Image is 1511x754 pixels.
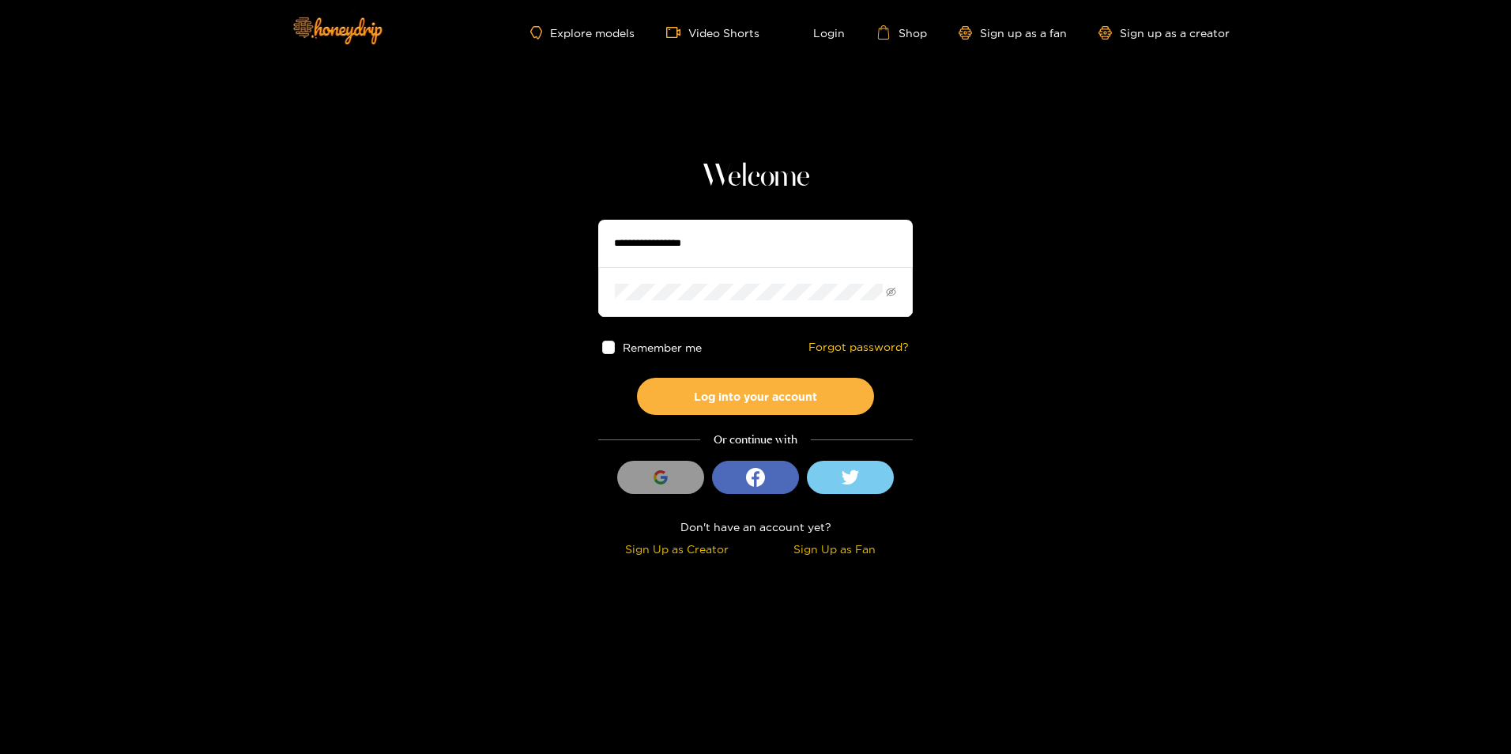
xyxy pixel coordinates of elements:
[598,158,913,196] h1: Welcome
[666,25,688,40] span: video-camera
[602,540,752,558] div: Sign Up as Creator
[886,287,896,297] span: eye-invisible
[598,431,913,449] div: Or continue with
[666,25,759,40] a: Video Shorts
[791,25,845,40] a: Login
[637,378,874,415] button: Log into your account
[624,341,703,353] span: Remember me
[808,341,909,354] a: Forgot password?
[959,26,1067,40] a: Sign up as a fan
[530,26,635,40] a: Explore models
[876,25,927,40] a: Shop
[598,518,913,536] div: Don't have an account yet?
[759,540,909,558] div: Sign Up as Fan
[1098,26,1230,40] a: Sign up as a creator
